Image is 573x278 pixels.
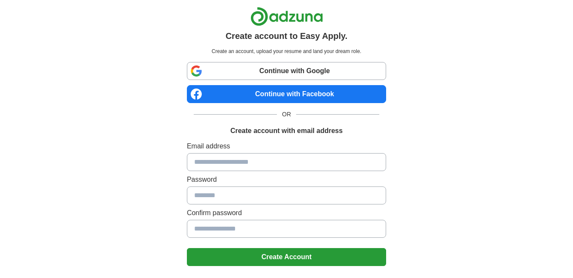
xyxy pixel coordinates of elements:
button: Create Account [187,248,386,266]
label: Confirm password [187,208,386,218]
label: Password [187,174,386,185]
h1: Create account to Easy Apply. [226,30,348,42]
h1: Create account with email address [230,126,343,136]
span: OR [277,110,296,119]
a: Continue with Google [187,62,386,80]
a: Continue with Facebook [187,85,386,103]
label: Email address [187,141,386,151]
img: Adzuna logo [250,7,323,26]
p: Create an account, upload your resume and land your dream role. [189,47,384,55]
